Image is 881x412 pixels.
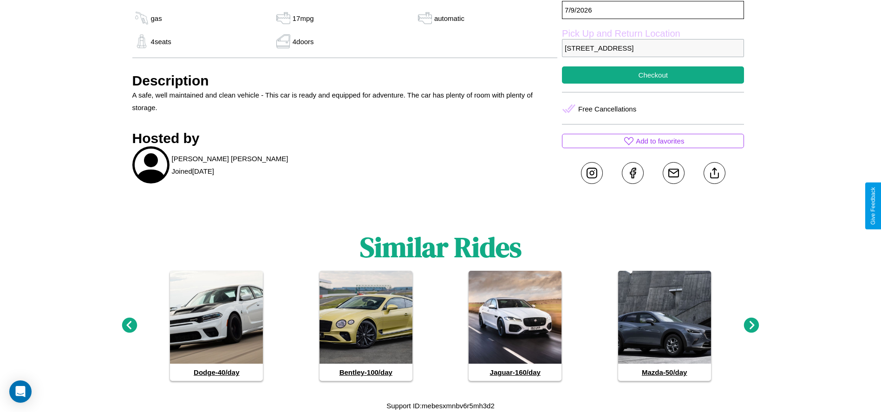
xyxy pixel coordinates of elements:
[320,271,412,381] a: Bentley-100/day
[132,89,558,114] p: A safe, well maintained and clean vehicle - This car is ready and equipped for adventure. The car...
[416,11,434,25] img: gas
[434,12,464,25] p: automatic
[293,35,314,48] p: 4 doors
[293,12,314,25] p: 17 mpg
[151,35,171,48] p: 4 seats
[562,66,744,84] button: Checkout
[170,364,263,381] h4: Dodge - 40 /day
[469,364,561,381] h4: Jaguar - 160 /day
[132,11,151,25] img: gas
[9,380,32,403] div: Open Intercom Messenger
[469,271,561,381] a: Jaguar-160/day
[618,271,711,381] a: Mazda-50/day
[170,271,263,381] a: Dodge-40/day
[274,34,293,48] img: gas
[386,399,495,412] p: Support ID: mebesxmnbv6r5mh3d2
[360,228,522,266] h1: Similar Rides
[562,134,744,148] button: Add to favorites
[132,73,558,89] h3: Description
[320,364,412,381] h4: Bentley - 100 /day
[618,364,711,381] h4: Mazda - 50 /day
[562,1,744,19] p: 7 / 9 / 2026
[562,28,744,39] label: Pick Up and Return Location
[636,135,684,147] p: Add to favorites
[562,39,744,57] p: [STREET_ADDRESS]
[132,34,151,48] img: gas
[274,11,293,25] img: gas
[172,165,214,177] p: Joined [DATE]
[151,12,162,25] p: gas
[172,152,288,165] p: [PERSON_NAME] [PERSON_NAME]
[870,187,876,225] div: Give Feedback
[578,103,636,115] p: Free Cancellations
[132,131,558,146] h3: Hosted by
